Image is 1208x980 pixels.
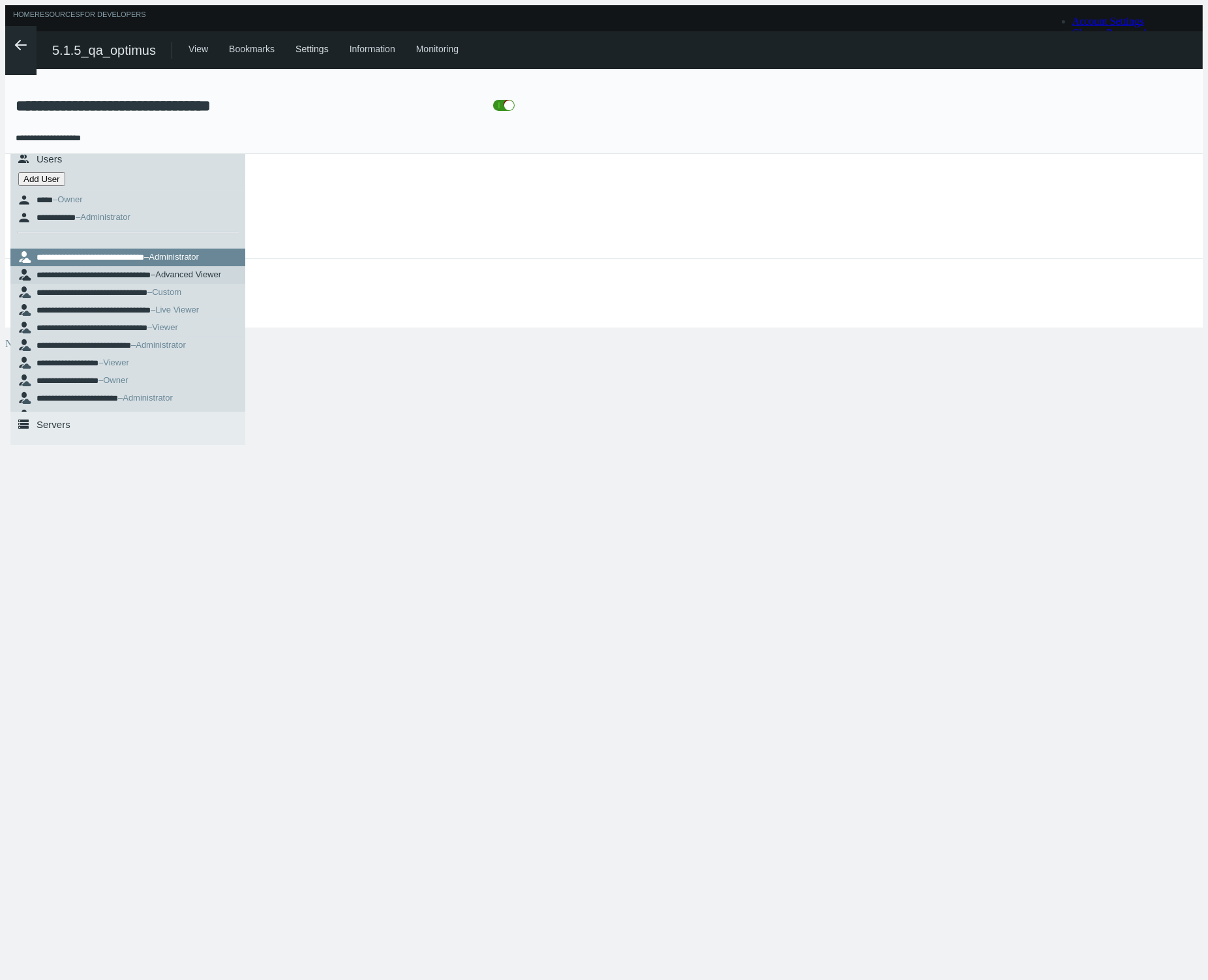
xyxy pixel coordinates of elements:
[13,10,35,27] a: Home
[103,375,128,385] nx-search-highlight: Owner
[80,212,130,222] nx-search-highlight: Administrator
[123,393,173,403] nx-search-highlight: Administrator
[189,44,208,54] a: View
[98,358,103,367] span: –
[98,375,103,385] span: –
[16,231,1192,248] span: Unrestricted access including the ability to share
[134,410,139,420] span: –
[37,153,62,164] span: Users
[118,393,123,403] span: –
[149,252,199,262] nx-search-highlight: Administrator
[53,194,57,204] span: –
[5,338,1203,359] div: No unsaved changes
[76,212,80,222] span: –
[229,44,275,54] a: Bookmarks
[416,44,459,54] a: Monitoring
[1072,16,1144,27] a: Account Settings
[136,340,186,350] nx-search-highlight: Administrator
[152,287,181,297] nx-search-highlight: Custom
[155,269,221,279] nx-search-highlight: Advanced Viewer
[131,340,136,350] span: –
[144,252,149,262] span: –
[295,44,329,66] div: Settings
[1072,27,1147,38] a: Change Password
[152,322,178,332] nx-search-highlight: Viewer
[139,410,165,420] nx-search-highlight: Viewer
[155,305,199,314] nx-search-highlight: Live Viewer
[147,322,152,332] span: –
[37,419,70,430] span: Servers
[103,358,129,367] nx-search-highlight: Viewer
[350,44,395,54] a: Information
[147,287,152,297] span: –
[18,172,65,186] button: Add User
[151,269,155,279] span: –
[80,10,146,27] a: For Developers
[57,194,82,204] nx-search-highlight: Owner
[52,43,156,58] span: 5.1.5_qa_optimus
[151,305,155,314] span: –
[35,10,80,27] a: Resources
